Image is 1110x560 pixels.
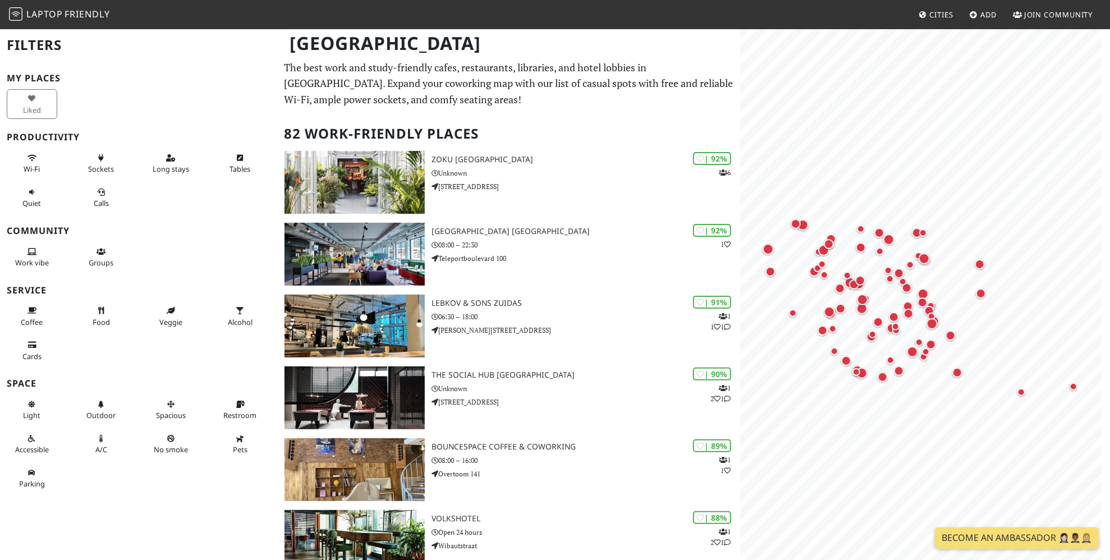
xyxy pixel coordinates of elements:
h3: Productivity [7,132,271,143]
button: A/C [76,429,127,459]
div: Map marker [921,295,944,317]
button: Spacious [145,395,196,425]
div: Map marker [820,300,843,323]
span: Work-friendly tables [230,164,250,174]
div: Map marker [845,361,868,383]
div: Map marker [850,236,872,259]
button: Quiet [7,183,57,213]
span: Pet friendly [233,444,247,455]
div: Map marker [829,297,852,320]
div: Map marker [912,222,934,244]
span: Natural light [23,410,40,420]
button: Outdoor [76,395,127,425]
span: Add [981,10,997,20]
div: Map marker [868,222,891,244]
div: Map marker [818,301,841,323]
a: Add [965,4,1002,25]
button: Wi-Fi [7,149,57,178]
div: | 92% [693,224,731,237]
a: Join Community [1008,4,1098,25]
div: Map marker [811,319,834,342]
div: Map marker [907,245,930,267]
a: The Social Hub Amsterdam City | 90% 121 The Social Hub [GEOGRAPHIC_DATA] Unknown [STREET_ADDRESS] [278,366,740,429]
div: Map marker [792,214,814,236]
div: Map marker [879,349,902,371]
div: Map marker [892,270,914,293]
button: Calls [76,183,127,213]
h3: BounceSpace Coffee & Coworking [432,442,740,452]
div: Map marker [918,300,941,322]
div: Map marker [851,288,874,311]
div: | 91% [693,296,731,309]
h2: Filters [7,28,271,62]
div: Map marker [896,276,919,298]
div: Map marker [911,291,934,314]
p: [PERSON_NAME][STREET_ADDRESS] [432,325,740,336]
span: Veggie [159,317,182,327]
div: Map marker [1010,381,1033,403]
span: Accessible [15,444,49,455]
img: BounceSpace Coffee & Coworking [285,438,425,501]
div: Map marker [970,282,992,305]
span: Stable Wi-Fi [24,164,40,174]
div: Map marker [920,333,942,356]
h3: Community [7,226,271,236]
p: 1 2 1 [711,383,731,404]
span: Outdoor area [86,410,116,420]
img: Lebkov & Sons Zuidas [285,295,425,357]
p: 08:00 – 16:00 [432,455,740,466]
div: Map marker [860,325,883,348]
p: Unknown [432,383,740,394]
button: Alcohol [215,301,265,331]
div: Map marker [867,311,889,333]
a: Cities [914,4,958,25]
div: Map marker [920,295,942,317]
button: Cards [7,336,57,365]
p: 1 [721,239,731,250]
button: Long stays [145,149,196,178]
div: Map marker [899,254,921,276]
button: Parking [7,463,57,493]
span: Credit cards [22,351,42,361]
button: Food [76,301,127,331]
button: Pets [215,429,265,459]
p: 1 1 [719,455,731,476]
div: Map marker [848,273,870,296]
button: Restroom [215,395,265,425]
button: No smoke [145,429,196,459]
img: LaptopFriendly [9,7,22,21]
div: Map marker [850,218,872,240]
span: Friendly [65,8,109,20]
button: Veggie [145,301,196,331]
div: Map marker [820,228,842,250]
div: | 90% [693,368,731,380]
img: The Social Hub Amsterdam City [285,366,425,429]
span: Spacious [156,410,186,420]
div: Map marker [869,240,891,263]
span: Alcohol [228,317,253,327]
div: Map marker [920,305,943,328]
button: Coffee [7,301,57,331]
div: Map marker [818,233,840,255]
p: [STREET_ADDRESS] [432,181,740,192]
div: Map marker [820,302,842,325]
div: Map marker [808,241,830,263]
h3: Lebkov & Sons Zuidas [432,299,740,308]
div: Map marker [913,247,935,270]
div: Map marker [878,228,900,251]
img: Zoku Amsterdam [285,151,425,214]
div: Map marker [829,277,851,300]
div: Map marker [759,260,782,283]
div: Map marker [813,264,836,286]
span: Long stays [153,164,189,174]
span: Group tables [89,258,113,268]
button: Tables [215,149,265,178]
div: Map marker [823,340,846,362]
button: Light [7,395,57,425]
p: Teleportboulevard 100 [432,253,740,264]
h3: Service [7,285,271,296]
div: Map marker [846,360,869,382]
span: Join Community [1024,10,1093,20]
div: Map marker [861,323,884,346]
div: | 92% [693,152,731,165]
